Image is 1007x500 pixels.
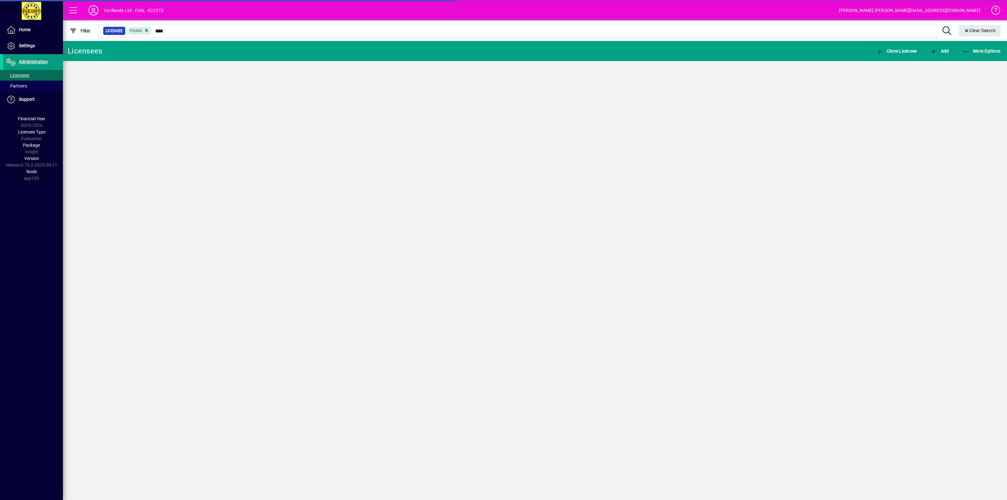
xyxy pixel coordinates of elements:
[874,45,918,57] button: Clone Licensee
[876,48,917,54] span: Clone Licensee
[6,83,27,88] span: Partners
[104,5,164,15] div: Yardlands Ltd - EVAL -0225TD
[18,116,45,121] span: Financial Year
[3,70,63,81] a: Licensees
[106,28,123,34] span: Licensee
[964,28,996,33] span: Clear Search
[127,27,152,35] mat-chip: Found Status: Found
[3,38,63,54] a: Settings
[928,45,950,57] button: Add
[19,27,31,32] span: Home
[987,1,999,22] a: Knowledge Base
[962,48,1001,54] span: More Options
[839,5,980,15] div: [PERSON_NAME] [PERSON_NAME][EMAIL_ADDRESS][DOMAIN_NAME]
[3,22,63,38] a: Home
[19,43,35,48] span: Settings
[23,143,40,148] span: Package
[68,25,92,37] button: Filter
[83,5,104,16] button: Profile
[3,81,63,91] a: Partners
[3,92,63,107] a: Support
[130,29,142,33] span: Found
[70,28,91,33] span: Filter
[6,73,29,78] span: Licensees
[961,45,1002,57] button: More Options
[26,169,37,174] span: Node
[959,25,1001,37] button: Clear
[18,129,45,134] span: Licensee Type
[19,59,48,64] span: Administration
[68,46,102,56] div: Licensees
[19,97,35,102] span: Support
[930,48,949,54] span: Add
[24,156,39,161] span: Version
